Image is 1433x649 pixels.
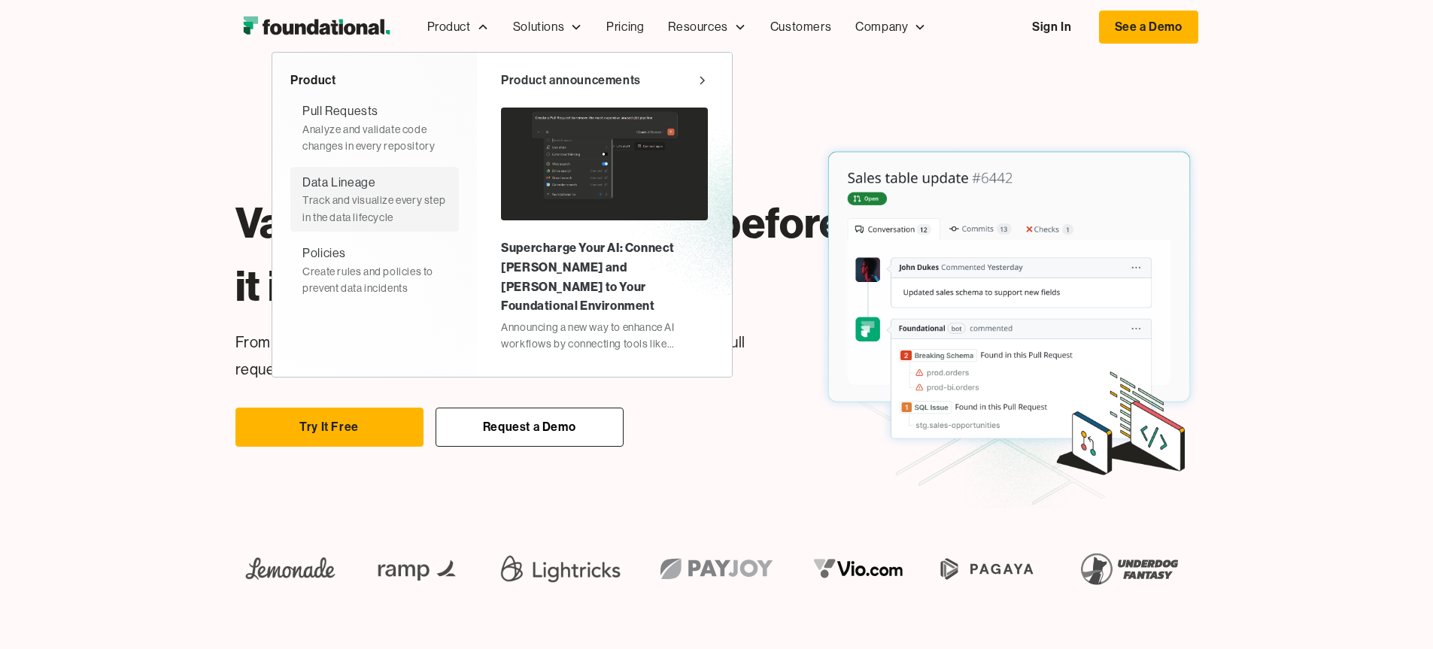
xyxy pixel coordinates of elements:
img: Ramp Logo [367,544,470,593]
div: Data Lineage [302,173,375,193]
div: Policies [302,244,346,263]
img: Lemonade Logo [235,544,346,593]
img: Payjoy logo [648,544,785,593]
div: Product [427,17,471,37]
div: Solutions [501,2,594,52]
div: Track and visualize every step in the data lifecycle [302,192,447,226]
div: Solutions [513,17,564,37]
div: Create rules and policies to prevent data incidents [302,263,447,297]
p: From upstream to downstream, use Foundational to analyze and validate pull requests that impact d... [235,329,796,384]
a: Data LineageTrack and visualize every step in the data lifecycle [290,167,459,232]
a: Try It Free [235,408,424,447]
img: Foundational Logo [235,12,397,42]
div: Product announcements [501,71,641,90]
div: Product [290,71,459,90]
div: Resources [656,2,757,52]
h1: Validate changes to before it impacts the data [235,191,849,317]
img: Pagaya Logo [932,544,1043,593]
a: Sign In [1017,11,1086,43]
a: Pull RequestsAnalyze and validate code changes in every repository [290,96,459,160]
a: home [235,12,397,42]
nav: Product [272,52,733,378]
div: Company [843,2,938,52]
div: Announcing a new way to enhance AI workflows by connecting tools like [PERSON_NAME] and [PERSON_N... [501,319,708,353]
a: Supercharge Your AI: Connect [PERSON_NAME] and [PERSON_NAME] to Your Foundational EnvironmentAnno... [501,102,708,358]
div: Product [415,2,501,52]
iframe: Chat Widget [1162,475,1433,649]
div: Pull Requests [302,102,378,121]
a: Customers [758,2,843,52]
div: Supercharge Your AI: Connect [PERSON_NAME] and [PERSON_NAME] to Your Foundational Environment [501,238,708,315]
a: PoliciesCreate rules and policies to prevent data incidents [290,238,459,302]
img: Underdog Fantasy Logo [1069,544,1189,593]
a: Pricing [594,2,656,52]
a: Product announcements [501,71,708,90]
a: See a Demo [1099,11,1198,44]
div: Company [855,17,908,37]
div: Analyze and validate code changes in every repository [302,121,447,155]
img: Lightricks Logo [495,544,626,593]
a: Request a Demo [436,408,624,447]
img: vio logo [803,544,914,593]
div: Resources [668,17,727,37]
